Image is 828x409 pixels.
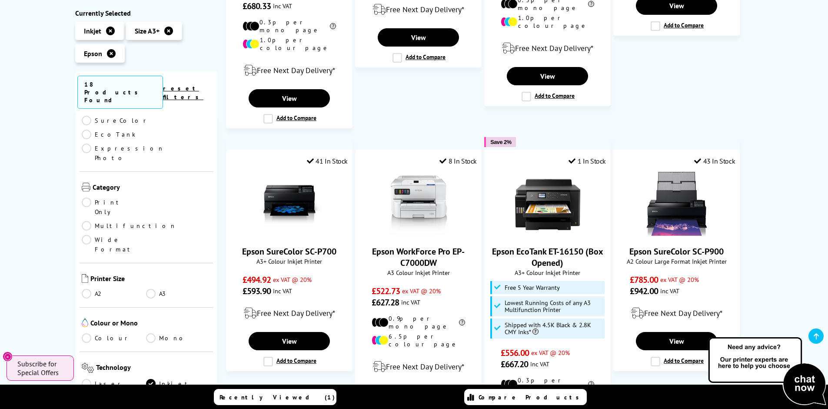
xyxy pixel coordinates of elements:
[219,393,335,401] span: Recently Viewed (1)
[629,246,724,257] a: Epson SureColor SC-P900
[484,137,515,147] button: Save 2%
[372,246,465,268] a: Epson WorkForce Pro EP-C7000DW
[505,284,560,291] span: Free 5 Year Warranty
[96,363,211,375] span: Technology
[501,376,594,392] li: 0.3p per mono page
[163,84,203,101] a: reset filters
[439,157,477,165] div: 8 In Stock
[651,357,704,366] label: Add to Compare
[530,360,549,368] span: inc VAT
[82,333,146,343] a: Colour
[82,198,146,217] a: Print Only
[146,379,211,389] a: Inkjet
[522,92,575,101] label: Add to Compare
[644,172,709,237] img: Epson SureColor SC-P900
[505,299,603,313] span: Lowest Running Costs of any A3 Multifunction Printer
[75,9,218,17] div: Currently Selected
[507,67,588,85] a: View
[386,230,451,239] a: Epson WorkForce Pro EP-C7000DW
[569,157,606,165] div: 1 In Stock
[90,274,211,285] span: Printer Size
[372,315,465,330] li: 0.9p per mono page
[93,183,211,193] span: Category
[501,347,529,359] span: £556.00
[263,114,316,124] label: Add to Compare
[273,2,292,10] span: inc VAT
[651,21,704,31] label: Add to Compare
[490,139,511,145] span: Save 2%
[515,230,580,239] a: Epson EcoTank ET-16150 (Box Opened)
[630,274,658,285] span: £785.00
[243,36,336,52] li: 1.0p per colour page
[214,389,336,405] a: Recently Viewed (1)
[243,285,271,297] span: £593.90
[90,318,211,329] span: Colour or Mono
[660,275,699,284] span: ex VAT @ 20%
[242,246,336,257] a: Epson SureColor SC-P700
[82,221,176,231] a: Multifunction
[706,336,828,407] img: Open Live Chat window
[372,297,399,308] span: £627.28
[77,76,163,109] span: 18 Products Found
[84,27,101,35] span: Inkjet
[464,389,587,405] a: Compare Products
[273,275,312,284] span: ex VAT @ 20%
[84,49,102,58] span: Epson
[630,285,658,297] span: £942.00
[135,27,160,35] span: Size A3+
[644,230,709,239] a: Epson SureColor SC-P900
[82,363,94,373] img: Technology
[249,332,329,350] a: View
[17,359,65,377] span: Subscribe for Special Offers
[479,393,584,401] span: Compare Products
[231,301,348,325] div: modal_delivery
[243,274,271,285] span: £494.92
[360,355,477,379] div: modal_delivery
[243,0,271,12] span: £680.33
[401,298,420,306] span: inc VAT
[501,359,528,370] span: £667.20
[501,14,594,30] li: 1.0p per colour page
[82,274,88,283] img: Printer Size
[146,333,211,343] a: Mono
[82,289,146,298] a: A2
[402,287,441,295] span: ex VAT @ 20%
[392,53,446,63] label: Add to Compare
[531,349,570,357] span: ex VAT @ 20%
[82,235,146,254] a: Wide Format
[257,172,322,237] img: Epson SureColor SC-P700
[257,230,322,239] a: Epson SureColor SC-P700
[249,89,329,107] a: View
[636,332,717,350] a: View
[146,289,211,298] a: A3
[618,301,735,325] div: modal_delivery
[492,246,603,268] a: Epson EcoTank ET-16150 (Box Opened)
[505,322,603,335] span: Shipped with 4.5K Black & 2.8K CMY Inks*
[307,157,348,165] div: 41 In Stock
[660,287,679,295] span: inc VAT
[263,357,316,366] label: Add to Compare
[515,172,580,237] img: Epson EcoTank ET-16150 (Box Opened)
[82,130,146,139] a: EcoTank
[618,257,735,265] span: A2 Colour Large Format Inkjet Printer
[82,144,164,163] a: Expression Photo
[694,157,735,165] div: 43 In Stock
[489,268,606,277] span: A3+ Colour Inkjet Printer
[82,183,90,191] img: Category
[273,287,292,295] span: inc VAT
[243,18,336,34] li: 0.3p per mono page
[231,58,348,83] div: modal_delivery
[82,116,150,125] a: SureColor
[82,379,146,389] a: Laser
[231,257,348,265] span: A3+ Colour Inkjet Printer
[360,268,477,277] span: A3 Colour Inkjet Printer
[489,36,606,60] div: modal_delivery
[372,332,465,348] li: 6.5p per colour page
[82,318,88,327] img: Colour or Mono
[378,28,459,47] a: View
[386,172,451,237] img: Epson WorkForce Pro EP-C7000DW
[3,352,13,362] button: Close
[372,285,400,297] span: £522.73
